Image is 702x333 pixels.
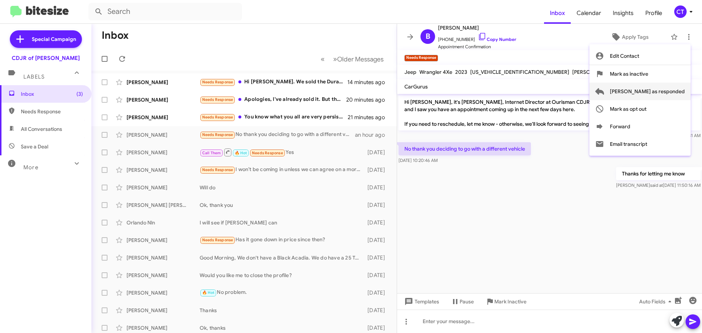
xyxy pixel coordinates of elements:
[589,135,691,153] button: Email transcript
[589,118,691,135] button: Forward
[610,83,685,100] span: [PERSON_NAME] as responded
[610,65,648,83] span: Mark as inactive
[610,47,639,65] span: Edit Contact
[610,100,646,118] span: Mark as opt out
